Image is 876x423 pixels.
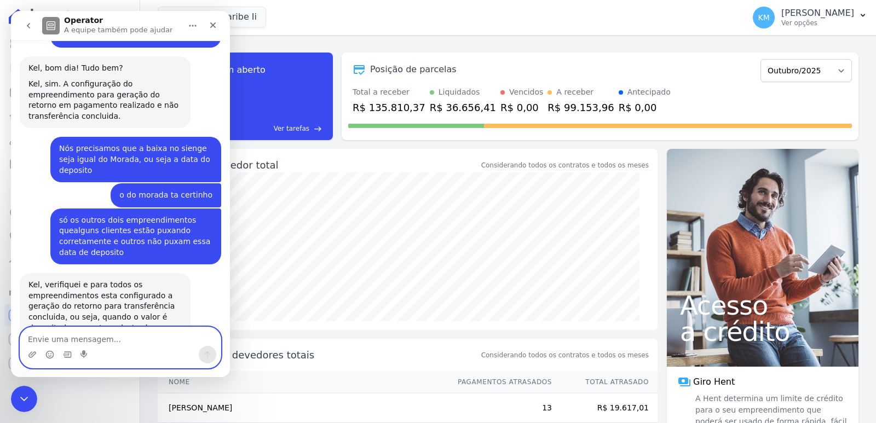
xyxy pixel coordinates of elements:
[552,393,658,423] td: R$ 19.617,01
[34,339,43,348] button: Selecionador de Emoji
[781,8,854,19] p: [PERSON_NAME]
[192,4,212,24] div: Fechar
[4,201,135,223] a: Crédito
[18,269,171,322] div: Kel, verifiquei e para todos os empreendimentos esta configurado a geração do retorno para transf...
[353,86,425,98] div: Total a receber
[556,86,593,98] div: A receber
[439,86,480,98] div: Liquidados
[158,371,447,393] th: Nome
[4,81,135,103] a: Parcelas
[4,250,135,271] a: Troca de Arquivos
[4,57,135,79] a: Contratos
[4,33,135,55] a: Visão Geral
[781,19,854,27] p: Ver opções
[4,304,135,326] a: Recebíveis
[48,204,201,247] div: só os outros dois empreendimentos quealguns clientes estão puxando corretamente e outros não puxa...
[4,129,135,151] a: Clientes
[693,375,735,389] span: Giro Hent
[500,100,543,115] div: R$ 0,00
[17,339,26,348] button: Upload do anexo
[744,2,876,33] button: KM [PERSON_NAME] Ver opções
[627,86,671,98] div: Antecipado
[70,339,78,348] button: Start recording
[158,393,447,423] td: [PERSON_NAME]
[52,339,61,348] button: Selecionador de GIF
[481,350,649,360] span: Considerando todos os contratos e todos os meses
[9,172,210,198] div: Kerolayne diz…
[430,100,496,115] div: R$ 36.656,41
[9,262,210,330] div: Adriane diz…
[4,105,135,127] a: Lotes
[547,100,614,115] div: R$ 99.153,96
[481,160,649,170] div: Considerando todos os contratos e todos os meses
[39,198,210,253] div: só os outros dois empreendimentos quealguns clientes estão puxando corretamente e outros não puxa...
[188,335,205,352] button: Enviar uma mensagem
[53,14,162,25] p: A equipe também pode ajudar
[9,262,180,329] div: Kel, verifiquei e para todos os empreendimentos esta configurado a geração do retorno para transf...
[370,63,457,76] div: Posição de parcelas
[18,52,171,63] div: Kel, bom dia! Tudo bem?
[314,125,322,133] span: east
[11,386,37,412] iframe: Intercom live chat
[4,328,135,350] a: Conta Hent
[274,124,309,134] span: Ver tarefas
[9,198,210,262] div: Kerolayne diz…
[353,100,425,115] div: R$ 135.810,37
[48,132,201,165] div: Nós precisamos que a baixa no sienge seja igual do Morada, ou seja a data do deposito
[4,177,135,199] a: Transferências
[552,371,658,393] th: Total Atrasado
[182,158,479,172] div: Saldo devedor total
[447,371,552,393] th: Pagamentos Atrasados
[9,45,180,118] div: Kel, bom dia! Tudo bem?Kel, sim. A configuração do empreendimento para geração do retorno em paga...
[158,7,266,27] button: Ilhas Do Caribe Ii
[223,124,322,134] a: Ver tarefas east
[11,11,230,377] iframe: Intercom live chat
[4,153,135,175] a: Minha Carteira
[680,292,845,318] span: Acesso
[447,393,552,423] td: 13
[509,86,543,98] div: Vencidos
[18,68,171,111] div: Kel, sim. A configuração do empreendimento para geração do retorno em pagamento realizado e não t...
[9,316,210,335] textarea: Envie uma mensagem...
[9,287,131,300] div: Plataformas
[100,172,210,196] div: o do morada ta certinho
[619,100,671,115] div: R$ 0,00
[9,126,210,172] div: Kerolayne diz…
[4,225,135,247] a: Negativação
[171,4,192,25] button: Início
[39,126,210,171] div: Nós precisamos que a baixa no sienge seja igual do Morada, ou seja a data do deposito
[182,347,479,362] span: Principais devedores totais
[108,179,201,190] div: o do morada ta certinho
[9,45,210,126] div: Adriane diz…
[758,14,769,21] span: KM
[680,318,845,345] span: a crédito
